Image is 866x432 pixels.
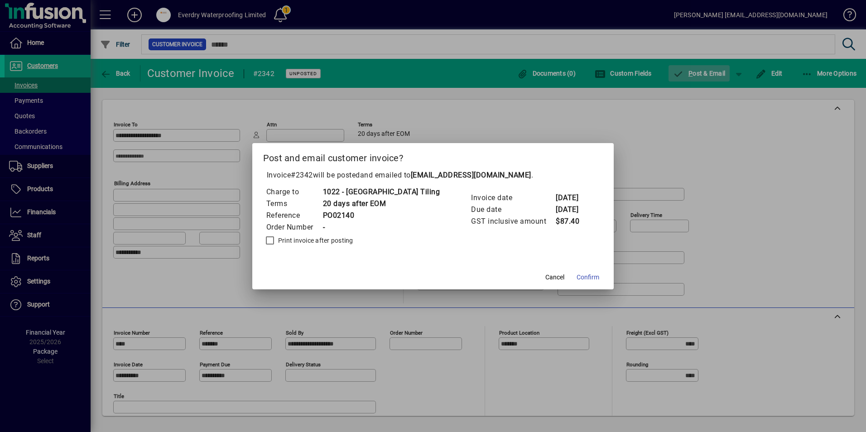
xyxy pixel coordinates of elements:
[555,204,592,216] td: [DATE]
[266,210,322,221] td: Reference
[266,186,322,198] td: Charge to
[545,273,564,282] span: Cancel
[322,210,440,221] td: PO02140
[266,198,322,210] td: Terms
[266,221,322,233] td: Order Number
[577,273,599,282] span: Confirm
[291,171,313,179] span: #2342
[540,269,569,286] button: Cancel
[555,216,592,227] td: $87.40
[263,170,603,181] p: Invoice will be posted .
[471,192,555,204] td: Invoice date
[360,171,531,179] span: and emailed to
[276,236,353,245] label: Print invoice after posting
[471,204,555,216] td: Due date
[322,198,440,210] td: 20 days after EOM
[322,186,440,198] td: 1022 - [GEOGRAPHIC_DATA] Tiling
[555,192,592,204] td: [DATE]
[322,221,440,233] td: -
[471,216,555,227] td: GST inclusive amount
[411,171,531,179] b: [EMAIL_ADDRESS][DOMAIN_NAME]
[573,269,603,286] button: Confirm
[252,143,614,169] h2: Post and email customer invoice?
